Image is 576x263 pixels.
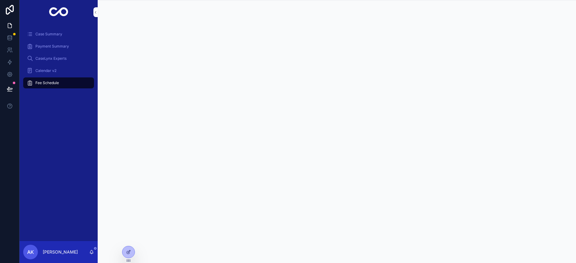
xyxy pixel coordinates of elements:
[43,249,78,255] p: [PERSON_NAME]
[27,248,34,256] span: AK
[49,7,68,17] img: App logo
[35,56,67,61] span: CaseLynx Experts
[35,68,56,73] span: Calendar v2
[35,44,69,49] span: Payment Summary
[23,65,94,76] a: Calendar v2
[23,53,94,64] a: CaseLynx Experts
[35,32,62,37] span: Case Summary
[23,77,94,88] a: Fee Schedule
[23,29,94,40] a: Case Summary
[35,80,59,85] span: Fee Schedule
[23,41,94,52] a: Payment Summary
[20,24,98,96] div: scrollable content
